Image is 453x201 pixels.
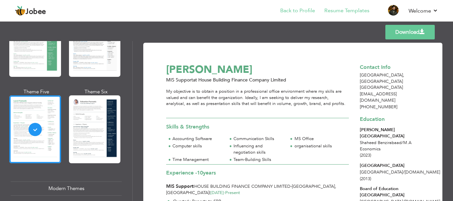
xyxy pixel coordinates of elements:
a: Resume Templates [324,7,369,15]
div: Theme Six [70,88,122,95]
img: Profile Img [388,5,399,16]
div: [GEOGRAPHIC_DATA] [356,72,420,91]
span: House Building Finance Company Limited [194,183,291,189]
span: / [403,169,405,175]
span: | [193,183,194,189]
div: Influencing and negotiation skills [233,143,284,155]
div: Team-Building Skills [233,157,284,163]
div: My objective is to obtain a position in a professional office environment where my skills are val... [166,88,349,113]
div: organisational skills [294,143,345,149]
div: Board of Education [GEOGRAPHIC_DATA] [360,186,416,198]
span: [GEOGRAPHIC_DATA] [360,84,403,90]
a: Download [385,25,435,39]
span: MIS Support [166,183,193,189]
label: years [197,169,216,177]
div: Modern Themes [11,181,122,196]
div: [PERSON_NAME] [162,62,360,77]
span: Jobee [26,8,46,16]
span: (2023) [360,152,371,158]
div: Time Management [172,157,223,163]
span: Shaheed Benzirabaad M.A Economics [360,140,412,152]
div: Accounting Software [172,136,223,142]
div: Computer skills [172,143,223,149]
span: [PHONE_NUMBER] [360,104,397,110]
div: Experience - [166,169,349,178]
span: [EMAIL_ADDRESS][DOMAIN_NAME] [360,91,397,103]
div: [PERSON_NAME][GEOGRAPHIC_DATA] [360,127,416,139]
a: Jobee [15,6,46,16]
div: [GEOGRAPHIC_DATA] [360,163,416,169]
span: | [209,190,210,196]
span: MIS Support [166,77,193,83]
span: / [402,140,403,146]
span: [DATE] Present [210,190,240,196]
span: [GEOGRAPHIC_DATA] [292,183,335,189]
a: Back to Profile [280,7,315,15]
span: [GEOGRAPHIC_DATA] [DOMAIN_NAME] [360,169,440,175]
div: MS Office [294,136,345,142]
span: Education [360,116,385,123]
span: [GEOGRAPHIC_DATA] [360,72,403,78]
span: , [335,183,336,189]
span: 10 [197,169,203,176]
span: , [403,72,404,78]
span: - [291,183,292,189]
img: jobee.io [15,6,26,16]
span: Contact Info [360,64,391,71]
div: Theme Five [11,88,62,95]
a: Welcome [409,7,438,15]
span: at House Building Finance Company Limited [193,77,286,83]
div: Communication Skills [233,136,284,142]
span: [GEOGRAPHIC_DATA] [166,190,209,196]
span: (2013) [360,176,371,182]
span: Skills & Strengths [166,123,209,130]
span: - [224,190,225,196]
